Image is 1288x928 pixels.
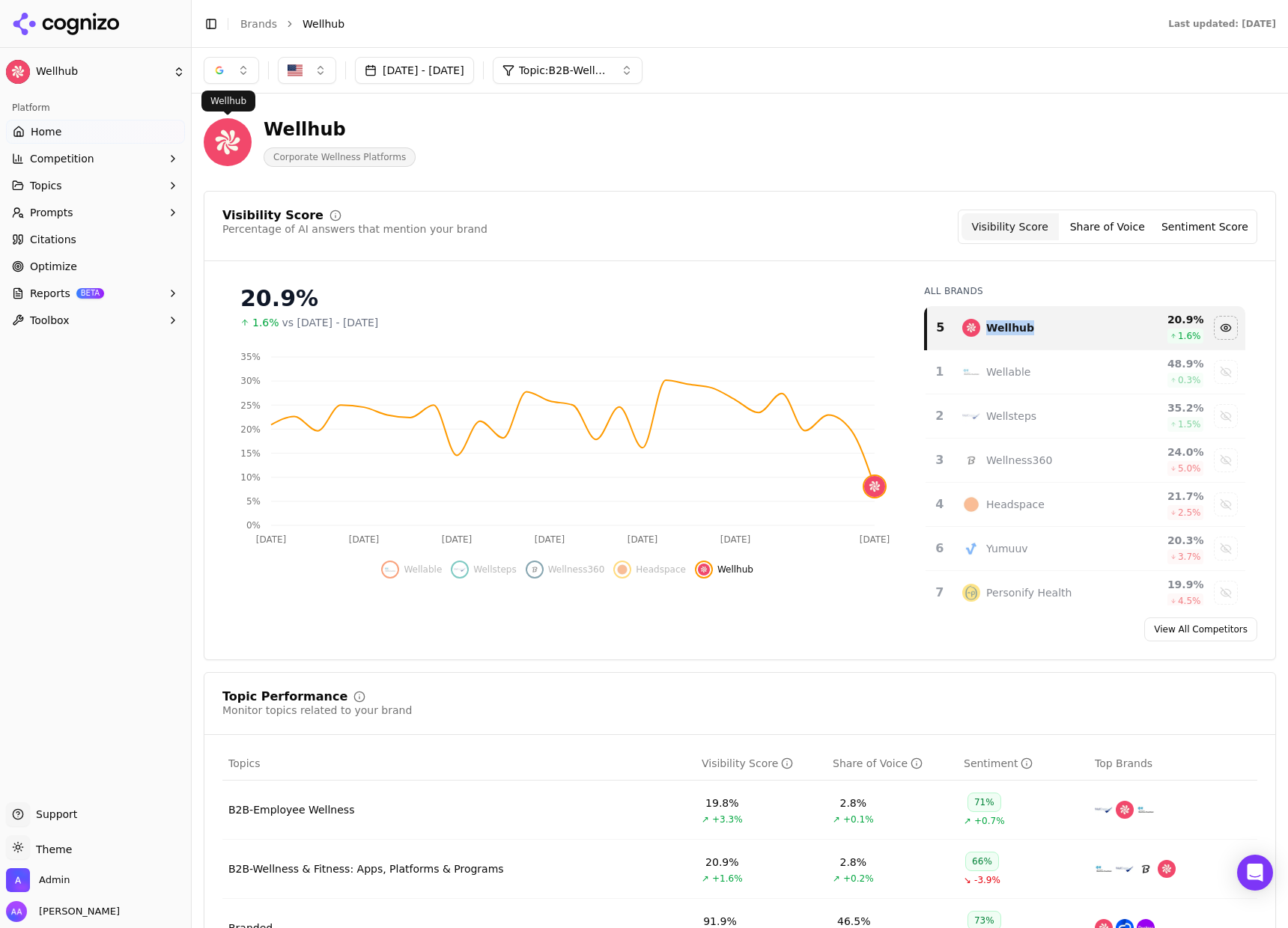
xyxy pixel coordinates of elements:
[964,815,971,827] span: ↗
[30,313,70,328] span: Toolbox
[702,813,709,825] span: ↗
[519,63,609,78] span: Topic: B2B-Wellness & Fitness: Apps, Platforms & Programs
[636,564,686,576] span: Headspace
[30,286,70,301] span: Reports
[256,534,287,545] tspan: [DATE]
[1137,860,1155,878] img: wellness360
[965,852,999,871] div: 66%
[222,703,412,718] div: Monitor topics related to your brand
[6,96,185,120] div: Platform
[628,534,658,545] tspan: [DATE]
[1122,356,1204,371] div: 48.9 %
[974,815,1005,827] span: +0.7%
[926,483,1245,527] tr: 4headspaceHeadspace21.7%2.5%Show headspace data
[964,874,971,886] span: ↘
[30,232,76,247] span: Citations
[282,315,379,330] span: vs [DATE] - [DATE]
[1122,445,1204,460] div: 24.0 %
[349,534,380,545] tspan: [DATE]
[228,861,504,876] a: B2B-Wellness & Fitness: Apps, Platforms & Programs
[1122,400,1204,415] div: 35.2 %
[1214,581,1238,605] button: Show personify health data
[264,147,416,167] span: Corporate Wellness Platforms
[932,363,947,381] div: 1
[30,807,77,822] span: Support
[30,843,72,855] span: Theme
[926,527,1245,571] tr: 6yumuuvYumuuv20.3%3.7%Show yumuuv data
[1122,533,1204,548] div: 20.3 %
[1116,801,1134,819] img: wellhub
[702,873,709,885] span: ↗
[986,585,1072,600] div: Personify Health
[1122,577,1204,592] div: 19.9 %
[932,540,947,558] div: 6
[1137,801,1155,819] img: wellable
[843,873,874,885] span: +0.2%
[926,571,1245,615] tr: 7personify healthPersonify Health19.9%4.5%Show personify health data
[6,308,185,332] button: Toolbox
[240,285,894,312] div: 20.9%
[526,561,605,579] button: Show wellness360 data
[986,541,1028,556] div: Yumuuv
[222,210,323,222] div: Visibility Score
[705,796,738,811] div: 19.8%
[6,147,185,171] button: Competition
[962,213,1059,240] button: Visibility Score
[384,564,396,576] img: wellable
[926,306,1245,350] tr: 5wellhubWellhub20.9%1.6%Hide wellhub data
[962,407,980,425] img: wellsteps
[529,564,541,576] img: wellness360
[1116,860,1134,878] img: wellsteps
[1095,756,1152,771] span: Top Brands
[833,756,923,771] div: Share of Voice
[76,288,104,299] span: BETA
[986,453,1052,468] div: Wellness360
[240,472,261,483] tspan: 10%
[6,281,185,305] button: ReportsBETA
[6,868,30,892] img: Admin
[404,564,442,576] span: Wellable
[702,756,793,771] div: Visibility Score
[1214,492,1238,516] button: Show headspace data
[1156,213,1254,240] button: Sentiment Score
[695,561,753,579] button: Hide wellhub data
[264,117,416,141] div: Wellhub
[932,451,947,469] div: 3
[967,793,1001,812] div: 71%
[548,564,605,576] span: Wellness360
[843,813,874,825] span: +0.1%
[451,561,516,579] button: Show wellsteps data
[962,451,980,469] img: wellness360
[1178,595,1201,607] span: 4.5 %
[6,254,185,278] a: Optimize
[926,394,1245,439] tr: 2wellstepsWellsteps35.2%1.5%Show wellsteps data
[222,691,347,703] div: Topic Performance
[864,476,885,497] img: wellhub
[698,564,710,576] img: wellhub
[986,497,1045,512] div: Headspace
[30,178,62,193] span: Topics
[962,540,980,558] img: yumuuv
[1144,617,1257,641] a: View All Competitors
[1122,489,1204,504] div: 21.7 %
[1168,18,1276,30] div: Last updated: [DATE]
[240,400,261,411] tspan: 25%
[712,873,743,885] span: +1.6%
[833,813,840,825] span: ↗
[6,901,27,922] img: Alp Aysan
[240,18,277,30] a: Brands
[1214,316,1238,340] button: Hide wellhub data
[1178,418,1201,430] span: 1.5 %
[717,564,753,576] span: Wellhub
[30,151,94,166] span: Competition
[1214,448,1238,472] button: Show wellness360 data
[381,561,442,579] button: Show wellable data
[222,222,487,236] div: Percentage of AI answers that mention your brand
[933,319,947,337] div: 5
[926,439,1245,483] tr: 3wellness360Wellness36024.0%5.0%Show wellness360 data
[986,364,1030,379] div: Wellable
[712,813,743,825] span: +3.3%
[613,561,686,579] button: Show headspace data
[932,584,947,602] div: 7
